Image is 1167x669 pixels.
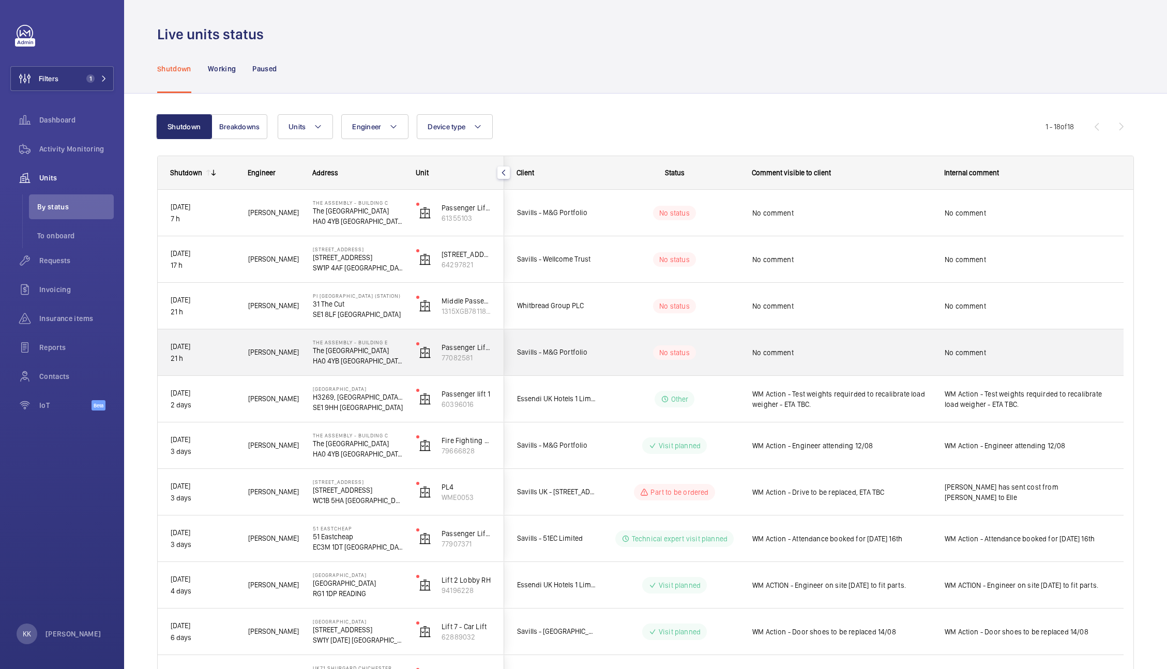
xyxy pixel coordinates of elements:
span: [PERSON_NAME] [248,439,299,451]
p: PI [GEOGRAPHIC_DATA] (Station) [313,293,403,299]
span: Device type [428,123,465,131]
p: [STREET_ADDRESS] [313,246,403,252]
span: Savills - M&G Portfolio [517,207,597,219]
span: Dashboard [39,115,114,125]
p: [DATE] [171,620,235,632]
span: of [1060,123,1067,131]
p: Shutdown [157,64,191,74]
span: [PERSON_NAME] [248,533,299,544]
img: elevator.svg [419,533,431,545]
p: [DATE] [171,341,235,353]
p: No status [659,254,690,265]
span: Essendi UK Hotels 1 Limited [517,579,597,591]
h1: Live units status [157,25,270,44]
button: Engineer [341,114,408,139]
span: WM ACTION - Engineer on site [DATE] to fit parts. [752,580,931,590]
p: 17 h [171,260,235,271]
p: Middle Passenger Lift [442,296,491,306]
p: [DATE] [171,527,235,539]
p: [PERSON_NAME] [46,629,101,639]
p: 7 h [171,213,235,225]
p: 3 days [171,539,235,551]
p: 3 days [171,492,235,504]
p: No status [659,347,690,358]
p: [GEOGRAPHIC_DATA] [313,618,403,625]
span: No comment [752,254,931,265]
p: [STREET_ADDRESS] [442,249,491,260]
span: [PERSON_NAME] [248,626,299,637]
span: [PERSON_NAME] [248,207,299,219]
p: [DATE] [171,573,235,585]
p: 77082581 [442,353,491,363]
div: Unit [416,169,492,177]
span: Comment visible to client [752,169,831,177]
p: SW1P 4AF [GEOGRAPHIC_DATA] [313,263,403,273]
span: 1 [86,74,95,83]
span: Client [517,169,534,177]
span: Whitbread Group PLC [517,300,597,312]
p: The Assembly - Building E [313,339,403,345]
img: elevator.svg [419,439,431,452]
p: Other [671,394,689,404]
p: Fire Fighting Lift 2 [442,435,491,446]
span: Insurance items [39,313,114,324]
p: [STREET_ADDRESS] [313,479,403,485]
p: 6 days [171,632,235,644]
p: [DATE] [171,434,235,446]
img: elevator.svg [419,300,431,312]
p: The [GEOGRAPHIC_DATA] [313,438,403,449]
span: Units [289,123,306,131]
span: Filters [39,73,58,84]
span: Invoicing [39,284,114,295]
span: [PERSON_NAME] [248,300,299,312]
span: WM Action - Door shoes to be replaced 14/08 [752,627,931,637]
p: The [GEOGRAPHIC_DATA] [313,345,403,356]
span: Reports [39,342,114,353]
span: No comment [752,208,931,218]
span: [PERSON_NAME] [248,486,299,498]
span: IoT [39,400,92,410]
p: KK [23,629,31,639]
span: Engineer [352,123,381,131]
p: [STREET_ADDRESS] [313,252,403,263]
span: Activity Monitoring [39,144,114,154]
span: WM Action - Door shoes to be replaced 14/08 [945,627,1111,637]
span: Savills - M&G Portfolio [517,346,597,358]
span: Status [665,169,685,177]
span: No comment [752,301,931,311]
span: Essendi UK Hotels 1 Limited [517,393,597,405]
span: 1 - 18 18 [1045,123,1074,130]
p: 62889032 [442,632,491,642]
span: Requests [39,255,114,266]
span: WM Action - Attendance booked for [DATE] 16th [752,534,931,544]
p: 3 days [171,446,235,458]
img: elevator.svg [419,346,431,359]
p: Passenger Lift 2 [442,528,491,539]
span: Address [312,169,338,177]
span: [PERSON_NAME] [248,579,299,591]
span: Units [39,173,114,183]
p: 77907371 [442,539,491,549]
span: Internal comment [944,169,999,177]
p: [DATE] [171,294,235,306]
button: Shutdown [156,114,212,139]
div: Shutdown [170,169,202,177]
span: No comment [752,347,931,358]
span: Savills - 51EC Limited [517,533,597,544]
button: Breakdowns [211,114,267,139]
span: Engineer [248,169,276,177]
p: EC3M 1DT [GEOGRAPHIC_DATA] [313,542,403,552]
p: WC1B 5HA [GEOGRAPHIC_DATA] [313,495,403,506]
p: Lift 7 - Car Lift [442,621,491,632]
span: No comment [945,301,1111,311]
p: 4 days [171,585,235,597]
span: Savills UK - [STREET_ADDRESS] [517,486,597,498]
p: HA0 4YB [GEOGRAPHIC_DATA] [313,216,403,226]
p: [DATE] [171,387,235,399]
p: SW1Y [DATE] [GEOGRAPHIC_DATA] [313,635,403,645]
p: 31 The Cut [313,299,403,309]
p: [DATE] [171,201,235,213]
p: Passenger Lift 1 [442,342,491,353]
p: Visit planned [659,580,701,590]
p: [DATE] [171,480,235,492]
